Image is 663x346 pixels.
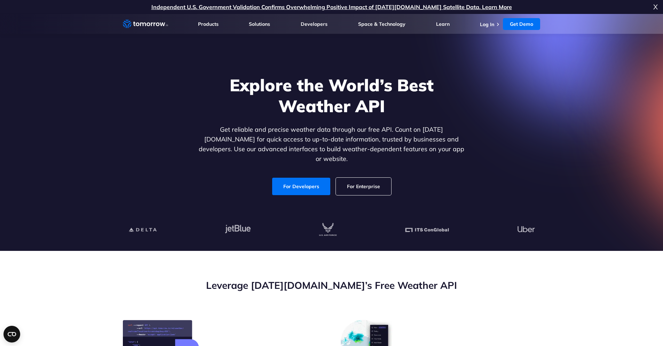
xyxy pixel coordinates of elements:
[123,19,168,29] a: Home link
[272,178,330,195] a: For Developers
[197,75,466,116] h1: Explore the World’s Best Weather API
[336,178,391,195] a: For Enterprise
[480,21,494,28] a: Log In
[198,21,219,27] a: Products
[301,21,327,27] a: Developers
[358,21,405,27] a: Space & Technology
[123,279,540,292] h2: Leverage [DATE][DOMAIN_NAME]’s Free Weather API
[503,18,540,30] a: Get Demo
[249,21,270,27] a: Solutions
[151,3,512,10] a: Independent U.S. Government Validation Confirms Overwhelming Positive Impact of [DATE][DOMAIN_NAM...
[436,21,450,27] a: Learn
[3,326,20,343] button: Open CMP widget
[197,125,466,164] p: Get reliable and precise weather data through our free API. Count on [DATE][DOMAIN_NAME] for quic...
